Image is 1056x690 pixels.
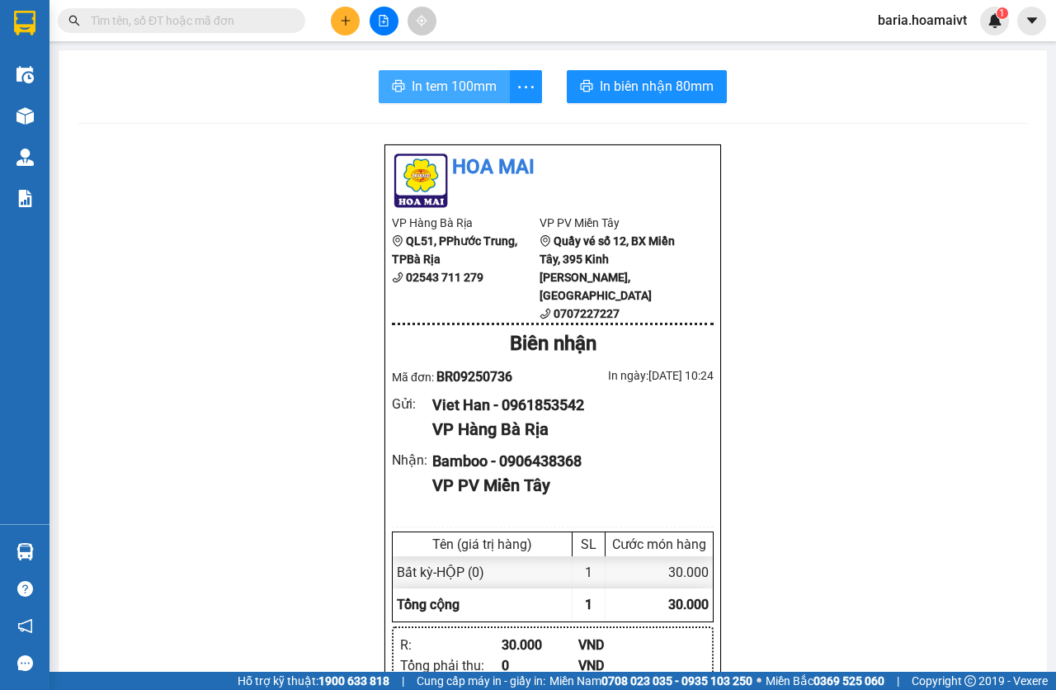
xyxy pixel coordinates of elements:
[1025,13,1039,28] span: caret-down
[392,272,403,283] span: phone
[432,450,700,473] div: Bamboo - 0906438368
[408,7,436,35] button: aim
[567,70,727,103] button: printerIn biên nhận 80mm
[540,214,687,232] li: VP PV Miền Tây
[397,565,484,580] span: Bất kỳ - HỘP (0)
[573,556,606,588] div: 1
[601,674,752,688] strong: 0708 023 035 - 0935 103 250
[8,70,114,88] li: VP Hàng Bà Rịa
[238,672,389,690] span: Hỗ trợ kỹ thuật:
[416,15,427,26] span: aim
[580,79,593,95] span: printer
[1017,7,1046,35] button: caret-down
[813,674,884,688] strong: 0369 525 060
[17,581,33,597] span: question-circle
[897,672,899,690] span: |
[502,655,578,676] div: 0
[340,15,351,26] span: plus
[8,8,66,66] img: logo.jpg
[17,655,33,671] span: message
[68,15,80,26] span: search
[766,672,884,690] span: Miền Bắc
[8,92,20,103] span: environment
[964,675,976,687] span: copyright
[610,536,709,552] div: Cước món hàng
[392,394,432,414] div: Gửi :
[577,536,601,552] div: SL
[988,13,1002,28] img: icon-new-feature
[540,234,675,302] b: Quầy vé số 12, BX Miền Tây, 395 Kinh [PERSON_NAME], [GEOGRAPHIC_DATA]
[668,597,709,612] span: 30.000
[509,70,542,103] button: more
[392,214,540,232] li: VP Hàng Bà Rịa
[91,12,285,30] input: Tìm tên, số ĐT hoặc mã đơn
[16,190,34,207] img: solution-icon
[502,635,578,655] div: 30.000
[865,10,980,31] span: baria.hoamaivt
[400,655,502,676] div: Tổng phải thu :
[999,7,1005,19] span: 1
[757,678,761,684] span: ⚪️
[432,417,700,442] div: VP Hàng Bà Rịa
[406,271,483,284] b: 02543 711 279
[432,473,700,499] div: VP PV Miền Tây
[554,307,620,320] b: 0707227227
[578,655,655,676] div: VND
[997,7,1008,19] sup: 1
[392,79,405,95] span: printer
[16,107,34,125] img: warehouse-icon
[392,152,450,210] img: logo.jpg
[318,674,389,688] strong: 1900 633 818
[400,635,502,655] div: R :
[578,635,655,655] div: VND
[600,76,714,97] span: In biên nhận 80mm
[379,70,510,103] button: printerIn tem 100mm
[553,366,714,385] div: In ngày: [DATE] 10:24
[378,15,389,26] span: file-add
[8,91,97,122] b: QL51, PPhước Trung, TPBà Rịa
[397,597,460,612] span: Tổng cộng
[392,235,403,247] span: environment
[412,76,497,97] span: In tem 100mm
[114,92,125,103] span: environment
[16,149,34,166] img: warehouse-icon
[540,235,551,247] span: environment
[17,618,33,634] span: notification
[397,536,568,552] div: Tên (giá trị hàng)
[606,556,713,588] div: 30.000
[370,7,398,35] button: file-add
[114,91,216,195] b: Quầy vé số 12, BX Miền Tây, 395 Kinh [PERSON_NAME], [GEOGRAPHIC_DATA]
[432,394,700,417] div: Viet Han - 0961853542
[392,234,517,266] b: QL51, PPhước Trung, TPBà Rịa
[14,11,35,35] img: logo-vxr
[16,543,34,560] img: warehouse-icon
[585,597,592,612] span: 1
[392,450,432,470] div: Nhận :
[114,70,219,88] li: VP PV Miền Tây
[331,7,360,35] button: plus
[392,152,714,183] li: Hoa Mai
[540,308,551,319] span: phone
[510,77,541,97] span: more
[549,672,752,690] span: Miền Nam
[392,366,553,387] div: Mã đơn:
[417,672,545,690] span: Cung cấp máy in - giấy in:
[402,672,404,690] span: |
[392,328,714,360] div: Biên nhận
[436,369,512,385] span: BR09250736
[8,8,239,40] li: Hoa Mai
[16,66,34,83] img: warehouse-icon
